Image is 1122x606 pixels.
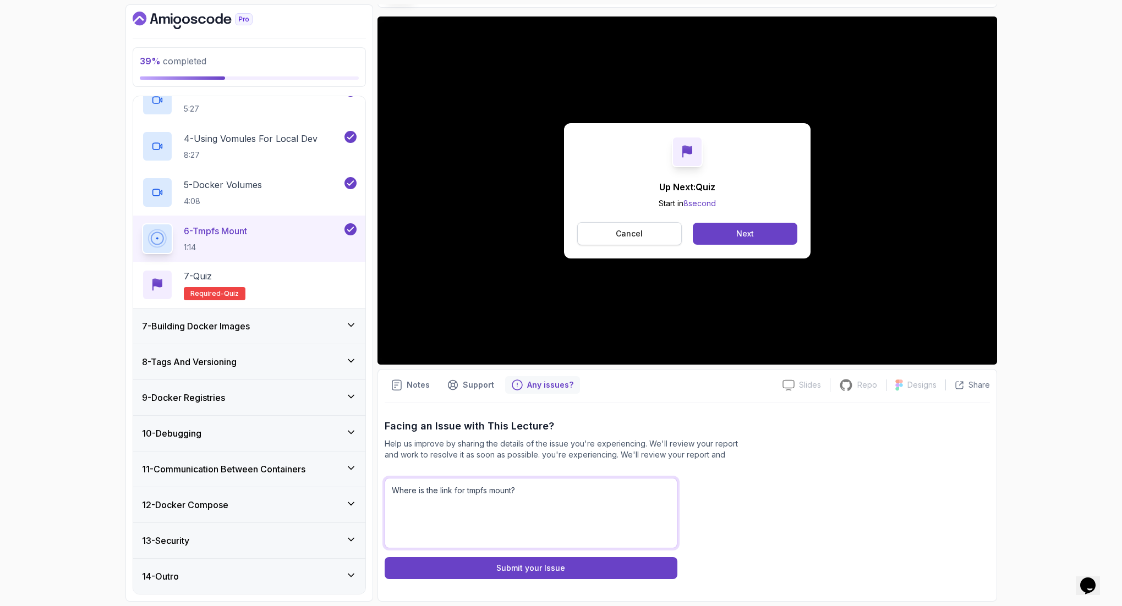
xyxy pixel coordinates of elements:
p: Start in [659,198,716,209]
button: 3-Bind Mount Volumes In Action5:27 [142,85,357,115]
h3: 8 - Tags And Versioning [142,355,237,368]
p: 4:08 [184,196,262,207]
div: Submit your Issue [496,563,565,574]
span: 39 % [140,56,161,67]
button: 6-Tmpfs Mount1:14 [142,223,357,254]
p: 5:27 [184,103,320,114]
h3: 12 - Docker Compose [142,498,228,511]
button: 12-Docker Compose [133,487,365,522]
p: Share [968,379,990,390]
p: Cancel [616,228,643,239]
button: Cancel [577,222,682,245]
p: Up Next: Quiz [659,180,716,194]
button: 10-Debugging [133,416,365,451]
iframe: chat widget [1076,562,1111,595]
p: 5 - Docker Volumes [184,178,262,191]
p: Any issues? [527,379,573,390]
div: Next [736,228,754,239]
span: Required- [190,289,224,298]
p: Notes [407,379,430,390]
p: Support [463,379,494,390]
a: Dashboard [133,12,278,29]
h3: 11 - Communication Between Containers [142,462,305,476]
p: 6 - Tmpfs Mount [184,224,247,238]
button: Feedback button [505,376,580,394]
h3: 14 - Outro [142,570,179,583]
span: quiz [224,289,239,298]
p: 7 - Quiz [184,269,212,283]
p: Facing an Issue with This Lecture? [385,418,990,434]
button: notes button [385,376,436,394]
p: Help us improve by sharing the details of the issue you're experiencing. We'll review your report... [385,438,739,460]
h3: 7 - Building Docker Images [142,319,250,333]
iframe: 6 - TMPFS Mount [377,16,997,365]
button: Support button [441,376,501,394]
button: Submit your Issue [385,557,677,579]
p: Repo [857,379,877,390]
h3: 10 - Debugging [142,427,201,440]
h3: 9 - Docker Registries [142,391,225,404]
p: 4 - Using Vomules For Local Dev [184,132,318,145]
button: 4-Using Vomules For Local Dev8:27 [142,131,357,162]
button: 5-Docker Volumes4:08 [142,177,357,208]
span: 8 second [683,199,716,208]
button: Share [945,379,990,390]
p: 1:14 [184,242,247,253]
button: 7-QuizRequired-quiz [142,269,357,300]
p: 8:27 [184,150,318,161]
p: Slides [799,379,821,390]
h3: 13 - Security [142,534,189,547]
button: 9-Docker Registries [133,380,365,415]
button: 14-Outro [133,559,365,594]
span: completed [140,56,206,67]
button: 13-Security [133,523,365,558]
button: Next [693,223,797,245]
button: 7-Building Docker Images [133,308,365,344]
textarea: Where is the link for tmpfs mount? [385,478,677,548]
p: Designs [907,379,937,390]
button: 8-Tags And Versioning [133,344,365,379]
button: 11-Communication Between Containers [133,451,365,487]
